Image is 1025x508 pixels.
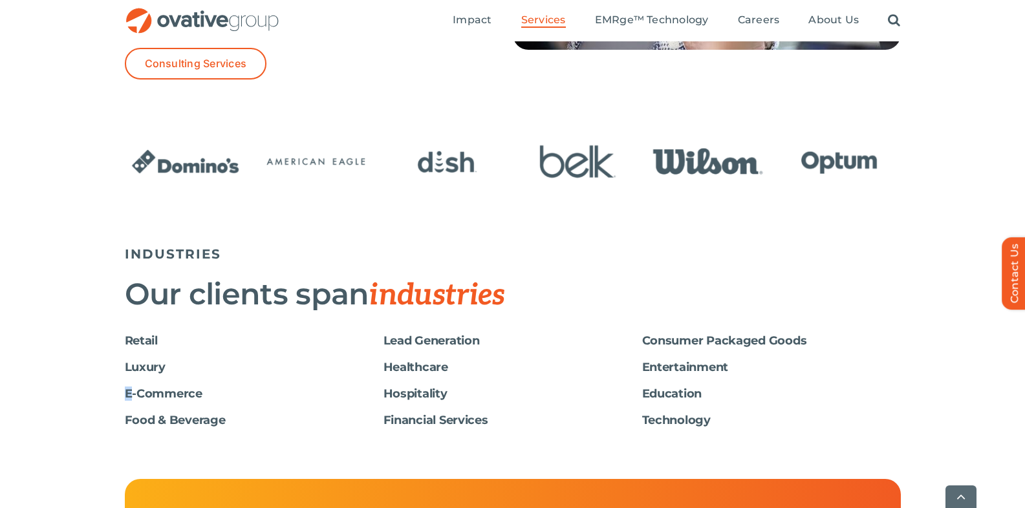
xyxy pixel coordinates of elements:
h6: E-Commerce [125,387,383,401]
span: industries [369,277,504,313]
a: EMRge™ Technology [595,14,709,28]
div: 5 / 24 [647,136,770,189]
h6: Entertainment [642,361,901,374]
div: 2 / 24 [255,136,377,189]
span: About Us [808,14,859,26]
a: About Us [808,14,859,28]
h6: Healthcare [383,361,642,374]
a: Consulting Services [125,48,267,79]
h2: Our clients span [125,278,901,312]
h6: Technology [642,414,901,427]
h5: INDUSTRIES [125,246,901,262]
span: Careers [738,14,780,26]
span: Impact [453,14,491,26]
a: Services [521,14,566,28]
h6: Lead Generation [383,334,642,348]
h6: Luxury [125,361,383,374]
div: 6 / 24 [778,136,900,189]
h6: Education [642,387,901,401]
a: Search [888,14,900,28]
h6: Food & Beverage [125,414,383,427]
span: EMRge™ Technology [595,14,709,26]
a: Impact [453,14,491,28]
h6: Retail [125,334,383,348]
h6: Hospitality [383,387,642,401]
div: 4 / 24 [517,136,639,189]
div: 3 / 24 [386,136,508,189]
a: OG_Full_horizontal_RGB [125,6,280,19]
h6: Consumer Packaged Goods [642,334,901,348]
a: Careers [738,14,780,28]
span: Services [521,14,566,26]
span: Consulting Services [145,58,247,70]
div: 1 / 24 [124,136,246,189]
h6: Financial Services [383,414,642,427]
